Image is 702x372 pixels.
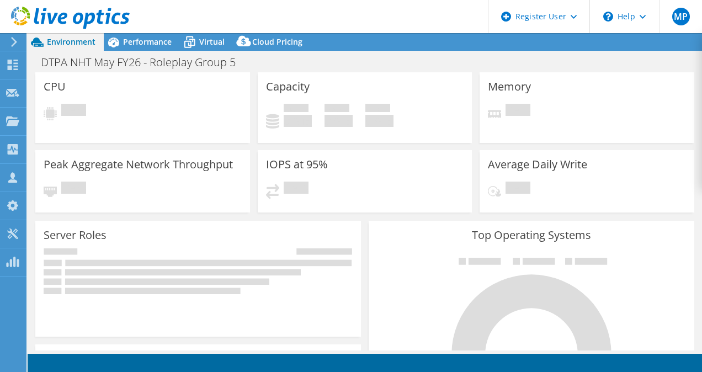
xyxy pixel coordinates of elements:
[284,182,309,196] span: Pending
[44,81,66,93] h3: CPU
[61,182,86,196] span: Pending
[266,158,328,171] h3: IOPS at 95%
[284,104,309,115] span: Used
[47,36,95,47] span: Environment
[325,115,353,127] h4: 0 GiB
[365,104,390,115] span: Total
[377,229,686,241] h3: Top Operating Systems
[365,115,393,127] h4: 0 GiB
[325,104,349,115] span: Free
[506,104,530,119] span: Pending
[123,36,172,47] span: Performance
[672,8,690,25] span: MP
[44,229,107,241] h3: Server Roles
[61,104,86,119] span: Pending
[506,182,530,196] span: Pending
[284,115,312,127] h4: 0 GiB
[266,81,310,93] h3: Capacity
[199,36,225,47] span: Virtual
[488,81,531,93] h3: Memory
[36,56,253,68] h1: DTPA NHT May FY26 - Roleplay Group 5
[603,12,613,22] svg: \n
[44,158,233,171] h3: Peak Aggregate Network Throughput
[488,158,587,171] h3: Average Daily Write
[252,36,302,47] span: Cloud Pricing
